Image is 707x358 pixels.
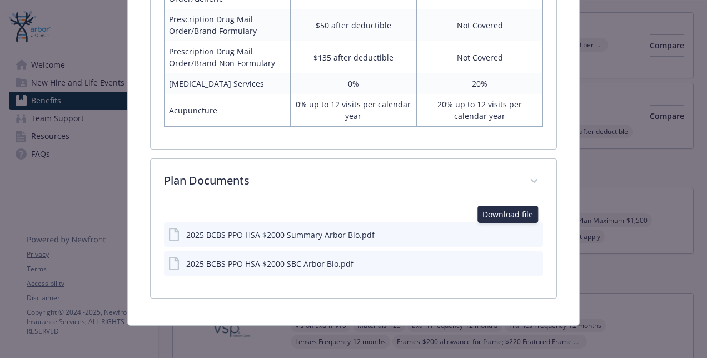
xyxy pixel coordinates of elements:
td: 0% [290,73,416,94]
div: Plan Documents [151,205,556,298]
button: download file [511,258,520,270]
td: 20% up to 12 visits per calendar year [417,94,543,127]
p: Plan Documents [164,172,516,189]
td: $50 after deductible [290,9,416,41]
div: Download file [477,206,538,223]
button: preview file [529,229,539,241]
td: Acupuncture [164,94,290,127]
td: 0% up to 12 visits per calendar year [290,94,416,127]
td: Not Covered [417,9,543,41]
td: Prescription Drug Mail Order/Brand Non-Formulary [164,41,290,73]
button: download file [511,229,520,241]
button: preview file [529,258,539,270]
td: $135 after deductible [290,41,416,73]
td: Not Covered [417,41,543,73]
td: 20% [417,73,543,94]
div: 2025 BCBS PPO HSA $2000 SBC Arbor Bio.pdf [186,258,353,270]
div: Plan Documents [151,159,556,205]
td: Prescription Drug Mail Order/Brand Formulary [164,9,290,41]
td: [MEDICAL_DATA] Services [164,73,290,94]
div: 2025 BCBS PPO HSA $2000 Summary Arbor Bio.pdf [186,229,375,241]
